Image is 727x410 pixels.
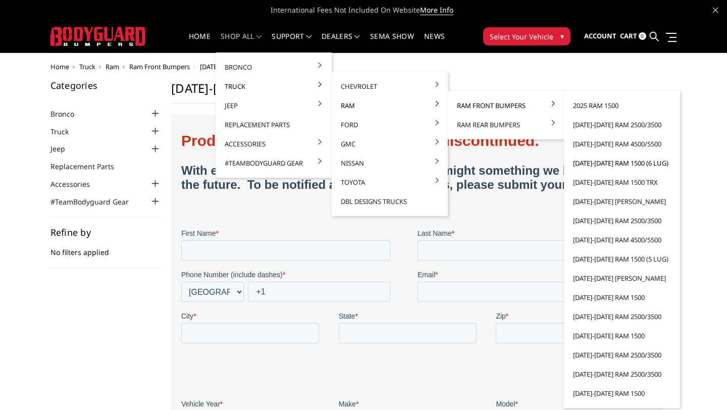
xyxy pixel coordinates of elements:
[158,276,175,284] span: Make
[568,345,676,365] a: [DATE]-[DATE] Ram 2500/3500
[220,96,328,115] a: Jeep
[568,326,676,345] a: [DATE]-[DATE] Ram 1500
[568,153,676,173] a: [DATE]-[DATE] Ram 1500 (6 lug)
[189,33,211,53] a: Home
[483,27,570,45] button: Select Your Vehicle
[220,58,328,77] a: Bronco
[315,188,324,196] span: Zip
[106,62,119,71] a: Ram
[79,62,95,71] a: Truck
[322,33,360,53] a: Dealers
[568,192,676,211] a: [DATE]-[DATE] [PERSON_NAME]
[336,77,444,96] a: Chevrolet
[50,62,69,71] a: Home
[200,62,291,71] span: [DATE]-[DATE] Ram 1500 (5 lug)
[584,31,616,40] span: Account
[315,276,334,284] span: Model
[568,96,676,115] a: 2025 Ram 1500
[50,161,127,172] a: Replacement Parts
[424,33,445,53] a: News
[568,365,676,384] a: [DATE]-[DATE] Ram 2500/3500
[2,260,4,268] span: .
[568,249,676,269] a: [DATE]-[DATE] Ram 1500 (5 lug)
[490,31,553,42] span: Select Your Vehicle
[336,134,444,153] a: GMC
[272,33,311,53] a: Support
[568,173,676,192] a: [DATE]-[DATE] Ram 1500 TRX
[568,384,676,403] a: [DATE]-[DATE] Ram 1500
[568,269,676,288] a: [DATE]-[DATE] [PERSON_NAME]
[221,33,262,53] a: shop all
[568,230,676,249] a: [DATE]-[DATE] Ram 4500/5500
[129,62,190,71] a: Ram Front Bumpers
[50,228,162,268] div: No filters applied
[420,5,453,15] a: More Info
[336,192,444,211] a: DBL Designs Trucks
[50,143,78,154] a: Jeep
[220,115,328,134] a: Replacement Parts
[336,115,444,134] a: Ford
[50,196,141,207] a: #TeamBodyguard Gear
[560,31,564,41] span: ▾
[584,23,616,50] a: Account
[50,81,162,90] h5: Categories
[336,96,444,115] a: Ram
[677,362,727,410] iframe: Chat Widget
[50,27,146,45] img: BODYGUARD BUMPERS
[158,188,174,196] span: State
[171,81,664,104] h1: [DATE]-[DATE] Ram 1500 (5 lug)
[336,173,444,192] a: Toyota
[568,211,676,230] a: [DATE]-[DATE] Ram 2500/3500
[568,134,676,153] a: [DATE]-[DATE] Ram 4500/5500
[452,96,560,115] a: Ram Front Bumpers
[620,31,637,40] span: Cart
[50,179,102,189] a: Accessories
[220,77,328,96] a: Truck
[236,146,254,155] span: Email
[568,288,676,307] a: [DATE]-[DATE] Ram 1500
[50,126,81,137] a: Truck
[236,317,278,325] span: Product Type
[336,153,444,173] a: Nissan
[568,115,676,134] a: [DATE]-[DATE] Ram 2500/3500
[568,307,676,326] a: [DATE]-[DATE] Ram 2500/3500
[452,115,560,134] a: Ram Rear Bumpers
[370,33,414,53] a: SEMA Show
[50,228,162,237] h5: Refine by
[639,32,646,40] span: 0
[220,153,328,173] a: #TeamBodyguard Gear
[50,109,87,119] a: Bronco
[220,134,328,153] a: Accessories
[620,23,646,50] a: Cart 0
